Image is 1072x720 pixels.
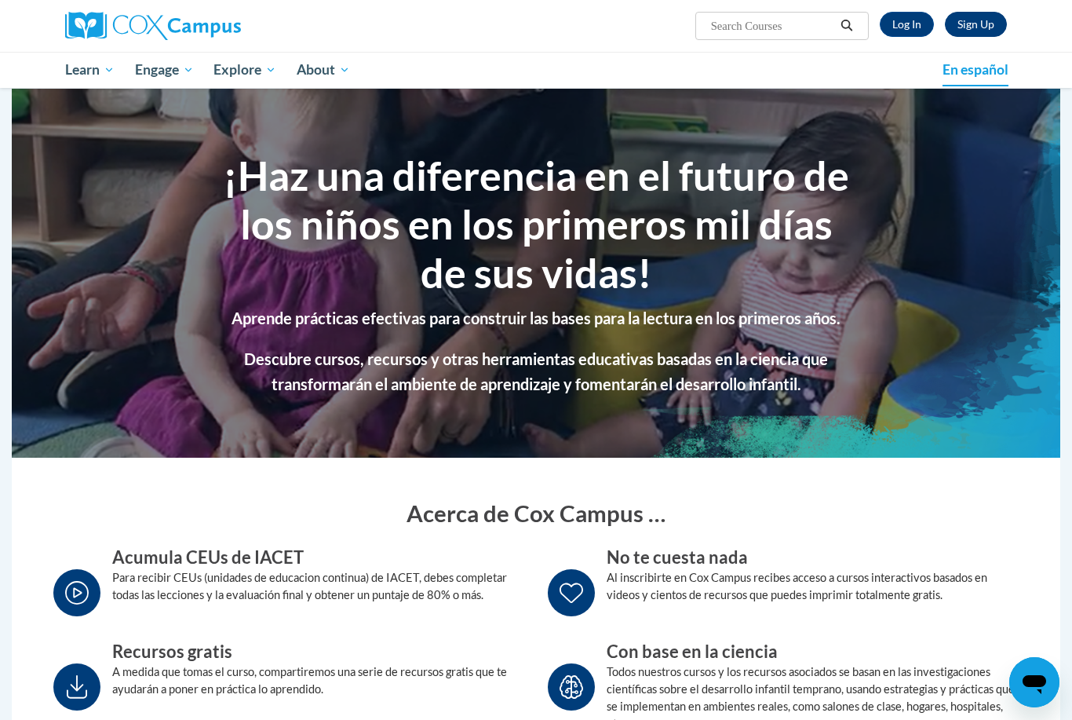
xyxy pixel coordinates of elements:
[286,52,360,88] a: About
[1009,657,1059,707] iframe: Botón para iniciar la ventana de mensajería
[203,52,286,88] a: Explore
[835,16,859,35] button: Search
[112,546,524,570] h3: Acumula CEUs de IACET
[607,640,1019,664] h3: Con base en la ciencia
[880,12,934,37] a: Log In
[607,569,1019,604] p: Al inscribirte en Cox Campus recibes acceso a cursos interactivos basados en videos y cientos de ...
[69,497,1003,529] h2: Acerca de Cox Campus …
[55,52,125,88] a: Learn
[65,12,363,40] a: Cox Campus
[932,53,1019,86] a: En español
[945,12,1007,37] a: Register
[125,52,204,88] a: Engage
[112,663,524,698] p: A medida que tomas el curso, compartiremos una serie de recursos gratis que te ayudarán a poner e...
[42,52,1030,88] div: Main menu
[607,546,1019,570] h3: No te cuesta nada
[297,60,350,79] span: About
[112,569,524,604] p: Para recibir CEUs (unidades de educacion continua) de IACET, debes completar todas las lecciones ...
[213,60,276,79] span: Explore
[65,60,115,79] span: Learn
[112,640,524,664] h3: Recursos gratis
[65,12,241,40] img: Cox Campus
[943,61,1008,78] span: En español
[135,60,194,79] span: Engage
[709,16,835,35] input: Search Courses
